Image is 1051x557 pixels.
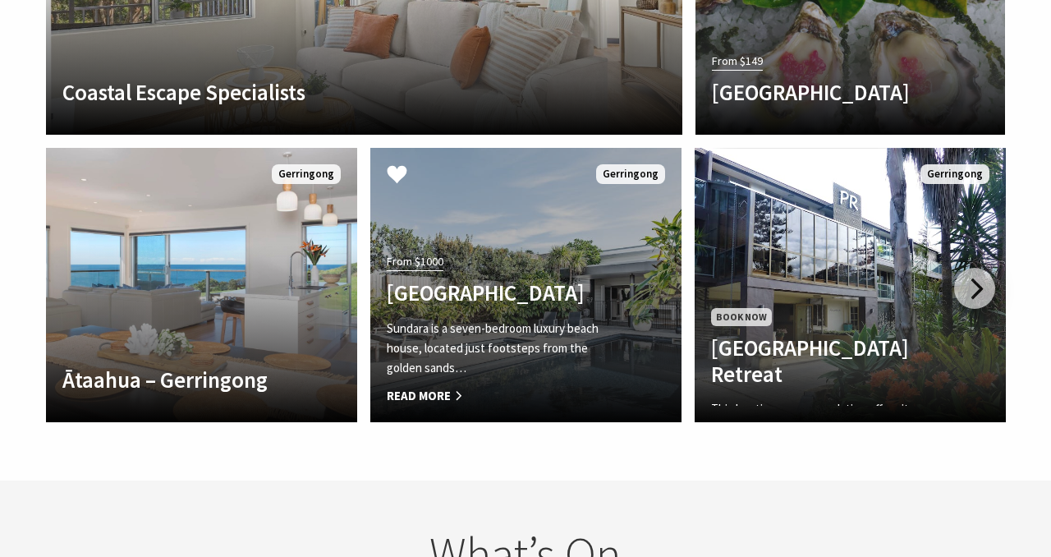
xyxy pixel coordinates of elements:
[370,148,424,204] button: Click to Favourite Sundara Beach House
[387,252,443,271] span: From $1000
[387,279,618,306] h4: [GEOGRAPHIC_DATA]
[695,148,1006,422] a: Book Now [GEOGRAPHIC_DATA] Retreat This boutique accommodation offers its guests a relaxed and qu...
[712,79,942,105] h4: [GEOGRAPHIC_DATA]
[272,164,341,185] span: Gerringong
[46,148,357,422] a: Another Image Used Ātaahua – Gerringong Gerringong
[711,399,943,458] p: This boutique accommodation offers its guests a relaxed and quiet stay, overlooking the beautiful…
[387,386,618,406] span: Read More
[596,164,665,185] span: Gerringong
[387,319,618,378] p: Sundara is a seven-bedroom luxury beach house, located just footsteps from the golden sands…
[920,164,989,185] span: Gerringong
[370,148,682,422] a: From $1000 [GEOGRAPHIC_DATA] Sundara is a seven-bedroom luxury beach house, located just footstep...
[62,366,294,393] h4: Ātaahua – Gerringong
[62,79,571,105] h4: Coastal Escape Specialists
[712,52,763,71] span: From $149
[711,334,943,388] h4: [GEOGRAPHIC_DATA] Retreat
[711,308,772,325] span: Book Now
